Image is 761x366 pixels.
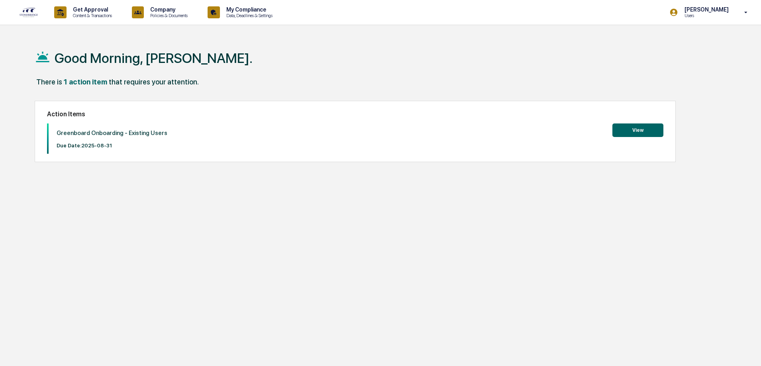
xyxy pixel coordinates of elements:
[612,123,663,137] button: View
[678,13,733,18] p: Users
[220,13,277,18] p: Data, Deadlines & Settings
[55,50,253,66] h1: Good Morning, [PERSON_NAME].
[57,143,167,149] p: Due Date: 2025-08-31
[64,78,107,86] div: 1 action item
[57,129,167,137] p: Greenboard Onboarding - Existing Users
[67,13,116,18] p: Content & Transactions
[67,6,116,13] p: Get Approval
[144,6,192,13] p: Company
[109,78,199,86] div: that requires your attention.
[612,126,663,133] a: View
[47,110,663,118] h2: Action Items
[220,6,277,13] p: My Compliance
[19,7,38,18] img: logo
[36,78,62,86] div: There is
[678,6,733,13] p: [PERSON_NAME]
[144,13,192,18] p: Policies & Documents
